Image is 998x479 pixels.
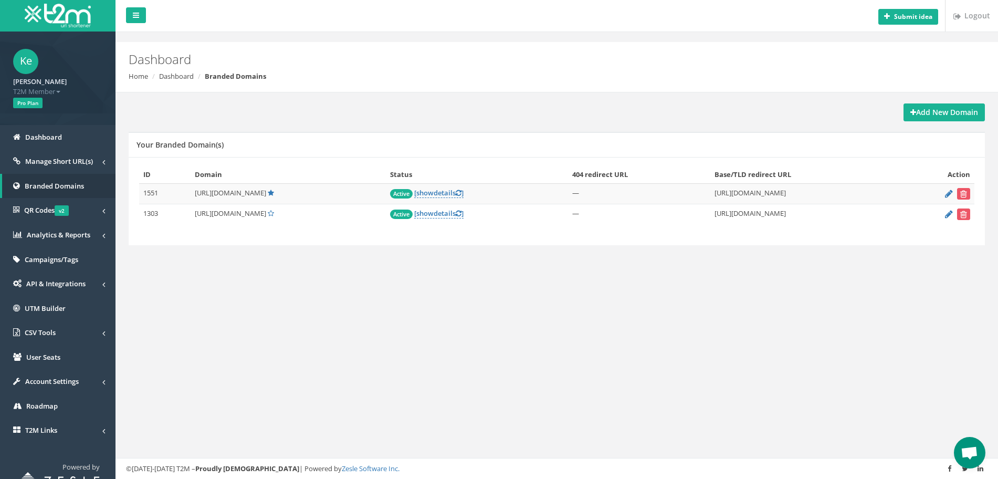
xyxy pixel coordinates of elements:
[710,184,899,204] td: [URL][DOMAIN_NAME]
[13,87,102,97] span: T2M Member
[25,181,84,191] span: Branded Domains
[25,255,78,264] span: Campaigns/Tags
[13,98,43,108] span: Pro Plan
[390,189,413,199] span: Active
[139,184,191,204] td: 1551
[568,184,710,204] td: —
[904,103,985,121] a: Add New Domain
[55,205,69,216] span: v2
[24,205,69,215] span: QR Codes
[268,209,274,218] a: Set Default
[910,107,978,117] strong: Add New Domain
[26,352,60,362] span: User Seats
[878,9,938,25] button: Submit idea
[159,71,194,81] a: Dashboard
[416,188,434,197] span: show
[13,74,102,96] a: [PERSON_NAME] T2M Member
[568,204,710,225] td: —
[13,49,38,74] span: Ke
[25,425,57,435] span: T2M Links
[62,462,100,472] span: Powered by
[13,77,67,86] strong: [PERSON_NAME]
[205,71,266,81] strong: Branded Domains
[25,4,91,27] img: T2M
[26,401,58,411] span: Roadmap
[25,328,56,337] span: CSV Tools
[710,204,899,225] td: [URL][DOMAIN_NAME]
[414,209,464,218] a: [showdetails]
[710,165,899,184] th: Base/TLD redirect URL
[954,437,985,468] div: Open chat
[25,377,79,386] span: Account Settings
[25,132,62,142] span: Dashboard
[268,188,274,197] a: Default
[136,141,224,149] h5: Your Branded Domain(s)
[27,230,90,240] span: Analytics & Reports
[894,12,932,21] b: Submit idea
[191,165,386,184] th: Domain
[195,464,299,473] strong: Proudly [DEMOGRAPHIC_DATA]
[129,53,839,66] h2: Dashboard
[126,464,988,474] div: ©[DATE]-[DATE] T2M – | Powered by
[386,165,568,184] th: Status
[414,188,464,198] a: [showdetails]
[416,209,434,218] span: show
[900,165,974,184] th: Action
[390,210,413,219] span: Active
[195,209,266,218] span: [URL][DOMAIN_NAME]
[25,304,66,313] span: UTM Builder
[342,464,400,473] a: Zesle Software Inc.
[26,279,86,288] span: API & Integrations
[139,165,191,184] th: ID
[139,204,191,225] td: 1303
[568,165,710,184] th: 404 redirect URL
[129,71,148,81] a: Home
[195,188,266,197] span: [URL][DOMAIN_NAME]
[25,157,93,166] span: Manage Short URL(s)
